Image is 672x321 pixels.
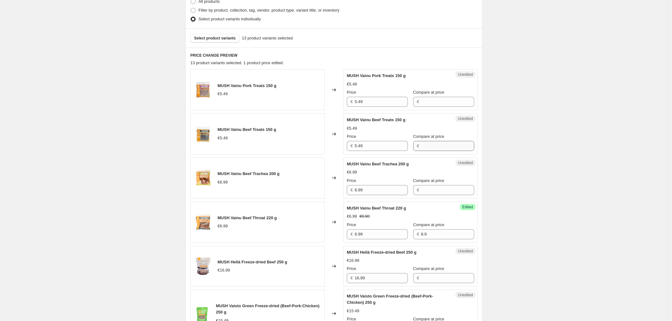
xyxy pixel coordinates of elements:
img: hellafreezedrednauta_80x.png [194,257,213,276]
h6: PRICE CHANGE PREVIEW [190,53,478,58]
span: Price [347,178,356,183]
span: Price [347,90,356,95]
span: Unedited [458,116,473,121]
div: €16.99 [347,257,359,264]
span: € [351,99,353,104]
span: € [351,143,353,148]
span: Price [347,222,356,227]
span: Compare at price [413,90,444,95]
strike: €8.90 [360,213,370,220]
span: 13 product variants selected [242,35,293,41]
div: €5.49 [347,81,357,87]
span: MUSH Vainu Beef Treats 150 g [218,127,276,132]
span: MUSH Vainu Pork Treats 150 g [218,83,276,88]
span: € [351,188,353,192]
span: MUSH Vainu Beef Treats 150 g [347,117,405,122]
span: MUSH Vainu Beef Trachea 200 g [347,162,409,166]
span: MUSH Vainu Beef Trachea 200 g [218,171,280,176]
span: € [417,99,419,104]
span: Unedited [458,293,473,298]
span: Filter by product, collection, tag, vendor, product type, variant title, or inventory [198,8,339,13]
span: Unedited [458,72,473,77]
span: Select product variants individually [198,17,261,21]
div: €6.99 [218,223,228,229]
div: €16.99 [218,267,230,273]
div: €5.49 [347,125,357,132]
span: Unedited [458,249,473,254]
span: Compare at price [413,178,444,183]
span: € [417,143,419,148]
img: vainu-possunami_80x.png [194,80,213,99]
span: Compare at price [413,134,444,139]
div: €6.99 [347,169,357,175]
div: €5.49 [218,135,228,141]
span: MUSH Vaisto Green Freeze-dried (Beef-Pork-Chicken) 250 g [347,294,433,305]
img: vainu-henkitorvi_80x.png [194,168,213,187]
span: 13 product variants selected. 1 product price edited: [190,60,284,65]
div: €6.99 [218,179,228,185]
div: €15.49 [347,308,359,314]
button: Select product variants [190,34,239,43]
span: Edited [462,205,473,210]
span: € [351,232,353,236]
span: Price [347,266,356,271]
span: € [351,276,353,280]
div: €6.99 [347,213,357,220]
span: MUSH Vainu Beef Throat 220 g [347,206,406,210]
span: MUSH Vainu Pork Treats 150 g [347,73,406,78]
span: € [417,232,419,236]
span: MUSH Vaisto Green Freeze-dried (Beef-Pork-Chicken) 250 g [216,303,320,314]
span: MUSH Hellä Freeze-dried Beef 250 g [218,260,287,264]
img: mush-vainu-nautanami_80x.png [194,125,213,143]
span: € [417,188,419,192]
span: MUSH Hellä Freeze-dried Beef 250 g [347,250,417,255]
span: € [417,276,419,280]
div: €5.49 [218,91,228,97]
span: MUSH Vainu Beef Throat 220 g [218,215,277,220]
span: Price [347,134,356,139]
span: Unedited [458,160,473,165]
span: Compare at price [413,222,444,227]
span: Select product variants [194,36,236,41]
span: Compare at price [413,266,444,271]
img: vainu-beefthroatweb_80x.png [194,213,213,231]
